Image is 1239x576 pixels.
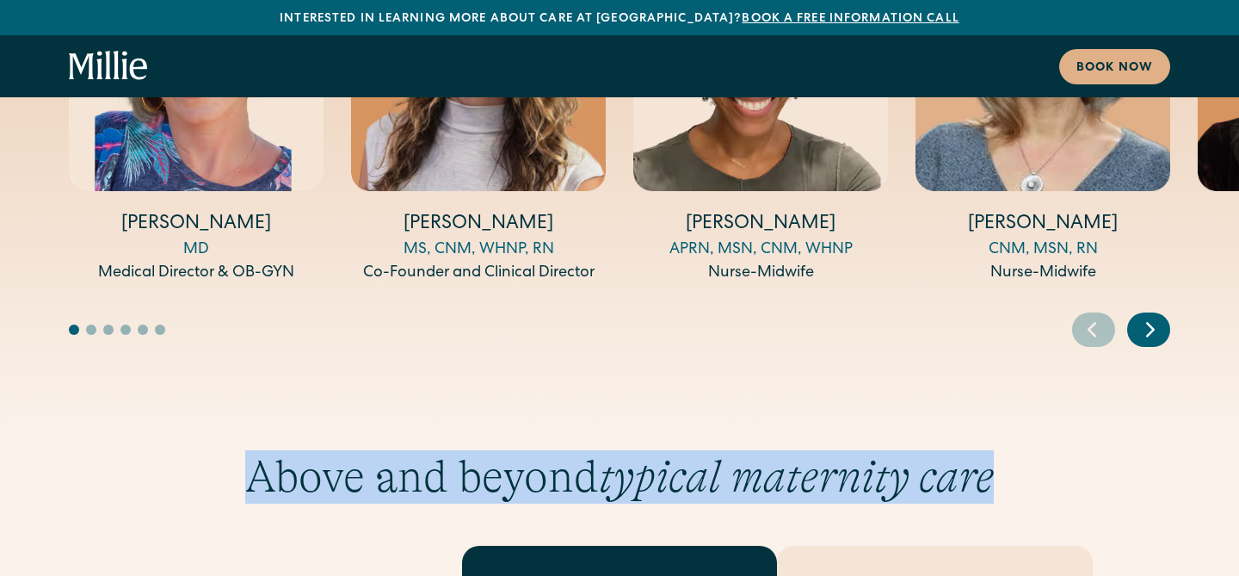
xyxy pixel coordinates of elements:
div: Next slide [1127,313,1170,347]
div: Nurse-Midwife [915,262,1170,285]
button: Go to slide 1 [69,325,79,335]
h4: [PERSON_NAME] [633,212,888,238]
div: Co-Founder and Clinical Director [351,262,606,285]
a: Book a free information call [742,13,959,25]
button: Go to slide 5 [138,325,148,335]
button: Go to slide 3 [103,325,114,335]
div: CNM, MSN, RN [915,238,1170,262]
h2: Above and beyond [69,450,1170,504]
h4: [PERSON_NAME] [351,212,606,238]
a: Book now [1059,49,1170,84]
button: Go to slide 6 [155,325,165,335]
div: Medical Director & OB-GYN [69,262,324,285]
em: typical maternity care [599,451,994,503]
button: Go to slide 4 [120,325,131,335]
div: MS, CNM, WHNP, RN [351,238,606,262]
button: Go to slide 2 [86,325,96,335]
h4: [PERSON_NAME] [69,212,324,238]
div: Book now [1076,59,1153,77]
h4: [PERSON_NAME] [915,212,1170,238]
a: home [69,51,148,82]
div: Previous slide [1072,313,1115,347]
div: Nurse-Midwife [633,262,888,285]
div: MD [69,238,324,262]
div: APRN, MSN, CNM, WHNP [633,238,888,262]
